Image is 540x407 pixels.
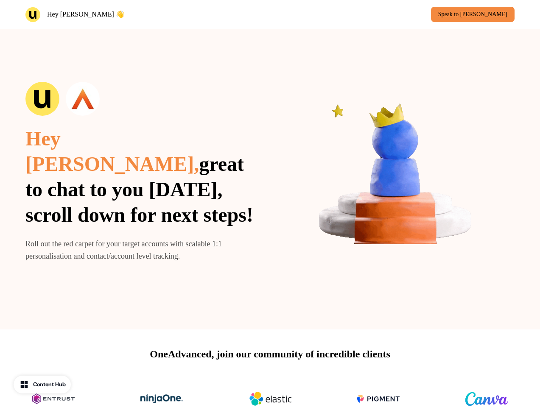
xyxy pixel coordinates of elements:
[14,376,71,393] button: Content Hub
[47,9,124,20] p: Hey [PERSON_NAME] 👋
[431,7,515,22] a: Speak to [PERSON_NAME]
[25,240,222,260] span: Roll out the red carpet for your target accounts with scalable 1:1 personalisation and contact/ac...
[25,153,253,226] span: great to chat to you [DATE], scroll down for next steps!
[33,380,66,389] div: Content Hub
[25,127,199,175] span: Hey [PERSON_NAME],
[150,346,390,362] p: OneAdvanced, join our community of incredible clients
